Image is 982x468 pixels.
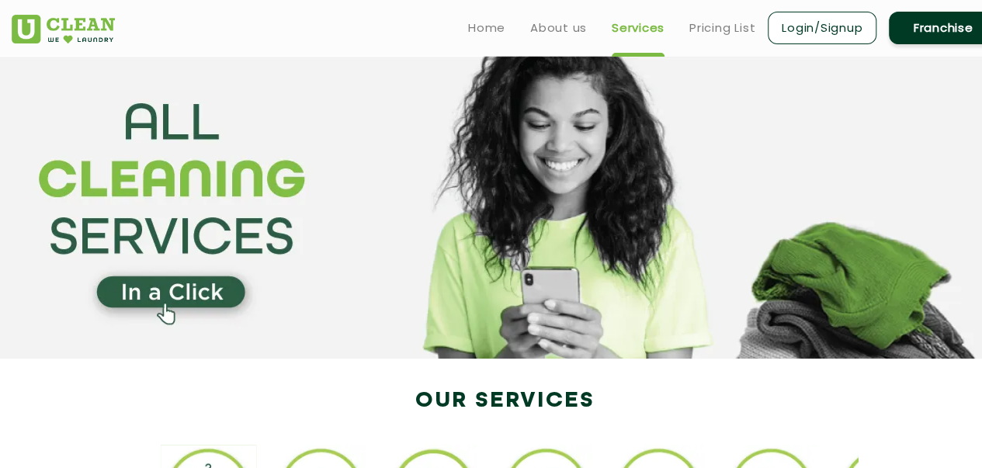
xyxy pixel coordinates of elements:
a: Services [612,19,664,37]
a: About us [530,19,587,37]
img: UClean Laundry and Dry Cleaning [12,15,115,43]
a: Login/Signup [768,12,876,44]
a: Home [468,19,505,37]
a: Pricing List [689,19,755,37]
